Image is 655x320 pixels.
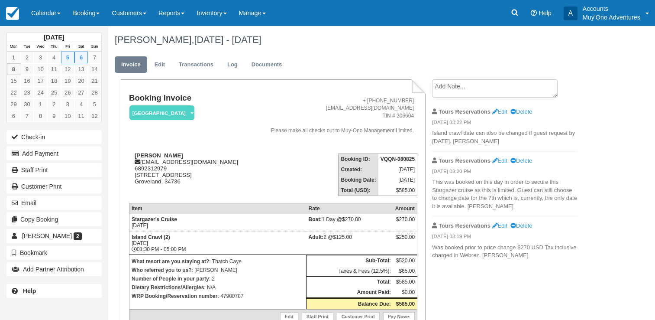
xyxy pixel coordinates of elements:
button: Add Partner Attribution [6,262,102,276]
a: 19 [61,75,74,87]
a: 15 [7,75,20,87]
div: [EMAIL_ADDRESS][DOMAIN_NAME] 6892312979 [STREET_ADDRESS] Groveland, 34736 [129,152,251,196]
a: 11 [74,110,88,122]
th: Sat [74,42,88,52]
p: : [PERSON_NAME] [132,266,304,274]
strong: Island Crawl (2) [132,234,170,240]
td: 2 @ [307,232,393,255]
th: Total (USD): [339,185,378,196]
strong: Adult [309,234,324,240]
strong: Boat [309,216,322,222]
div: $270.00 [395,216,415,229]
em: [DATE] 03:22 PM [432,119,578,128]
th: Total: [307,276,393,287]
th: Booking ID: [339,153,378,164]
a: 8 [34,110,47,122]
div: A [564,7,578,20]
th: Sub-Total: [307,255,393,266]
button: Bookmark [6,246,102,260]
button: Add Payment [6,147,102,160]
a: Help [6,284,102,298]
button: Email [6,196,102,210]
span: [PERSON_NAME] [22,232,72,239]
a: 21 [88,75,101,87]
strong: [DATE] [44,34,64,41]
th: Booking Date: [339,175,378,185]
a: 4 [74,98,88,110]
p: Was booked prior to price change $270 USD Tax inclusive charged in Webrez. [PERSON_NAME] [432,244,578,260]
th: Thu [47,42,61,52]
span: [DATE] - [DATE] [194,34,261,45]
a: Customer Print [6,180,102,193]
strong: What resort are you staying at? [132,258,209,264]
a: 7 [88,52,101,63]
td: $65.00 [393,266,417,277]
a: 27 [74,87,88,98]
strong: Tours Reservations [439,222,490,229]
th: Amount [393,203,417,214]
td: [DATE] [129,214,306,232]
a: 7 [20,110,34,122]
th: Created: [339,164,378,175]
a: 25 [47,87,61,98]
a: 30 [20,98,34,110]
th: Rate [307,203,393,214]
a: 11 [47,63,61,75]
td: [DATE] [378,164,417,175]
a: Edit [492,222,507,229]
a: Delete [510,222,532,229]
button: Copy Booking [6,212,102,226]
a: Edit [492,157,507,164]
a: 10 [34,63,47,75]
th: Sun [88,42,101,52]
a: 17 [34,75,47,87]
td: $0.00 [393,287,417,298]
strong: VQQN-080825 [381,156,415,162]
p: Muy'Ono Adventures [583,13,640,22]
a: 28 [88,87,101,98]
td: [DATE] [378,175,417,185]
a: 2 [47,98,61,110]
a: Transactions [172,56,220,73]
em: [GEOGRAPHIC_DATA] [129,105,194,121]
a: 22 [7,87,20,98]
a: Delete [510,108,532,115]
td: Taxes & Fees (12.5%): [307,266,393,277]
p: : 2 [132,274,304,283]
strong: Dietary Restrictions/Allergies [132,284,204,291]
a: Documents [245,56,289,73]
span: 2 [74,232,82,240]
p: Accounts [583,4,640,13]
a: Edit [148,56,171,73]
p: : Thatch Caye [132,257,304,266]
h1: [PERSON_NAME], [115,35,593,45]
a: 9 [20,63,34,75]
a: 10 [61,110,74,122]
th: Fri [61,42,74,52]
th: Amount Paid: [307,287,393,298]
th: Item [129,203,306,214]
span: $270.00 [342,216,361,222]
td: $585.00 [393,276,417,287]
td: 1 Day @ [307,214,393,232]
td: [DATE] 01:30 PM - 05:00 PM [129,232,306,255]
strong: [PERSON_NAME] [135,152,183,159]
p: : N/A [132,283,304,292]
a: 5 [61,52,74,63]
address: + [PHONE_NUMBER] [EMAIL_ADDRESS][DOMAIN_NAME] TIN # 206604 Please make all checks out to Muy-Ono ... [254,97,414,134]
a: 18 [47,75,61,87]
a: 9 [47,110,61,122]
a: 12 [61,63,74,75]
button: Check-in [6,130,102,144]
a: Edit [492,108,507,115]
a: 16 [20,75,34,87]
a: 24 [34,87,47,98]
a: 4 [47,52,61,63]
a: 1 [34,98,47,110]
img: checkfront-main-nav-mini-logo.png [6,7,19,20]
strong: Stargazer's Cruise [132,216,177,222]
a: 13 [74,63,88,75]
a: Log [221,56,244,73]
a: 23 [20,87,34,98]
em: [DATE] 03:20 PM [432,168,578,177]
